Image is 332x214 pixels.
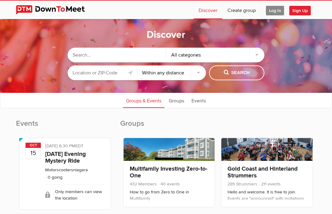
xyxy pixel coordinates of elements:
span: 285 Strummers [227,181,257,187]
span: 432 Members [130,181,157,187]
a: [DATE] Evening Mystery Ride [45,150,86,164]
div: [DATE] 6:30 PM [45,143,105,151]
li: 0 going [45,175,62,180]
span: Oct [26,143,41,148]
a: Groups & Events [123,93,164,108]
span: 211 events [259,181,281,187]
span: Search [224,69,250,76]
a: Multifamily Investing Zero-to-One [130,165,207,179]
span: America/Toronto [75,143,83,149]
input: Location or ZIP-Code [68,65,137,80]
div: All categories [166,48,265,62]
a: Sign Up [289,1,316,19]
h2: Groups [120,119,316,135]
img: DownToMeet [16,5,94,14]
span: Log In [266,6,284,15]
span: 40 events [158,181,180,187]
span: Sign Up [289,6,311,15]
b: 15 [26,148,41,159]
a: Events [188,93,209,108]
div: Only members can view the location [45,184,105,205]
a: Discover [194,1,222,19]
button: Search [209,65,264,80]
a: Create group [223,1,261,19]
h1: Discover [147,29,185,42]
a: Gold Coast and Hinterland Strummers [227,165,298,179]
input: Search... [68,48,166,62]
a: Motorscootersniagara [45,167,88,172]
a: Log In [261,1,289,19]
h2: Events [16,119,114,135]
a: Groups [166,93,187,108]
